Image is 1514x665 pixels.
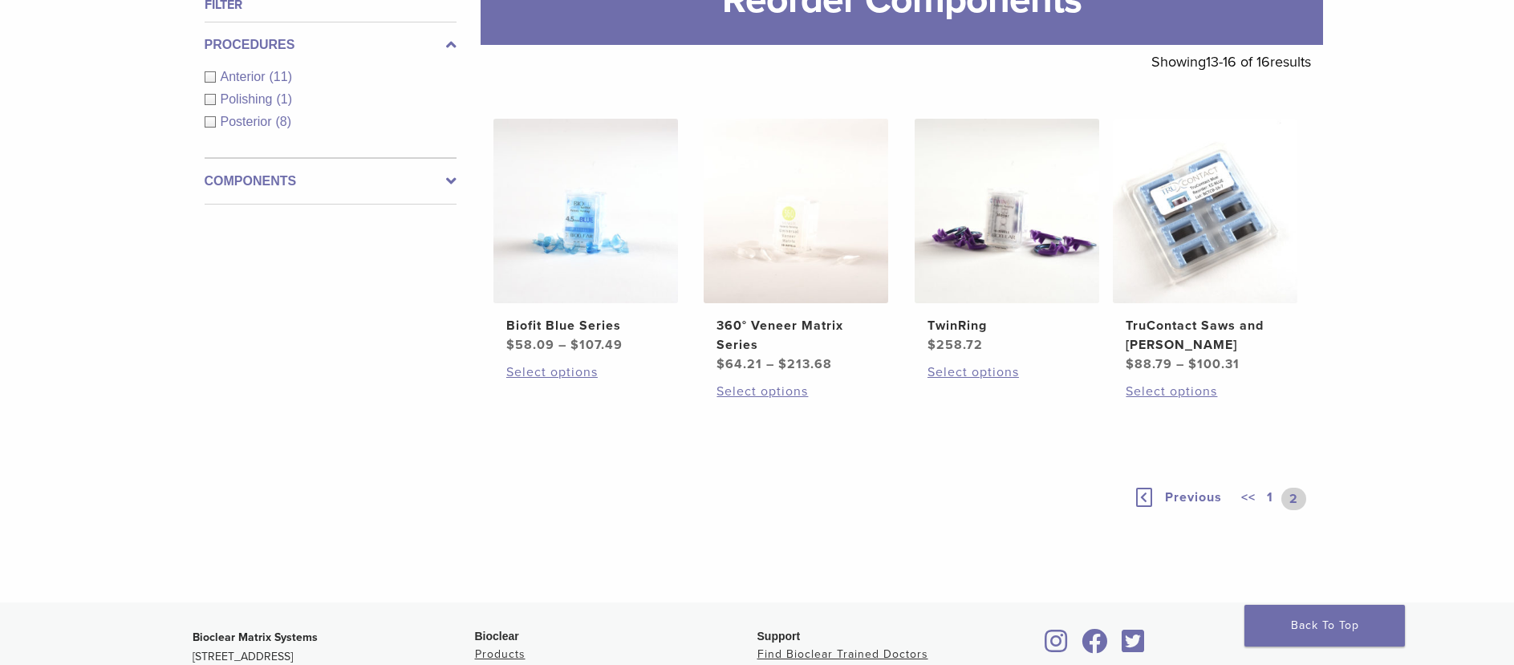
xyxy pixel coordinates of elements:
img: Biofit Blue Series [493,119,678,303]
span: $ [570,337,579,353]
a: 1 [1264,488,1277,510]
span: – [558,337,566,353]
span: Polishing [221,92,277,106]
span: (1) [276,92,292,106]
a: Select options for “Biofit Blue Series” [506,363,665,382]
a: 2 [1281,488,1306,510]
a: Find Bioclear Trained Doctors [757,647,928,661]
a: Bioclear [1040,639,1074,655]
img: TruContact Saws and Sanders [1113,119,1297,303]
span: 13-16 of 16 [1206,53,1270,71]
p: Showing results [1151,45,1311,79]
span: Support [757,630,801,643]
bdi: 258.72 [927,337,983,353]
span: (8) [276,115,292,128]
label: Components [205,172,457,191]
img: TwinRing [915,119,1099,303]
label: Procedures [205,35,457,55]
span: $ [506,337,515,353]
h2: Biofit Blue Series [506,316,665,335]
span: $ [1126,356,1134,372]
a: TruContact Saws and SandersTruContact Saws and [PERSON_NAME] [1112,119,1299,374]
h2: TwinRing [927,316,1086,335]
a: TwinRingTwinRing $258.72 [914,119,1101,355]
span: Anterior [221,70,270,83]
strong: Bioclear Matrix Systems [193,631,318,644]
h2: TruContact Saws and [PERSON_NAME] [1126,316,1285,355]
bdi: 100.31 [1188,356,1240,372]
a: Select options for “360° Veneer Matrix Series” [716,382,875,401]
span: Bioclear [475,630,519,643]
a: Select options for “TwinRing” [927,363,1086,382]
a: Select options for “TruContact Saws and Sanders” [1126,382,1285,401]
span: Posterior [221,115,276,128]
bdi: 64.21 [716,356,762,372]
span: Previous [1165,489,1222,505]
a: Biofit Blue SeriesBiofit Blue Series [493,119,680,355]
span: (11) [270,70,292,83]
span: $ [778,356,787,372]
span: $ [1188,356,1197,372]
bdi: 213.68 [778,356,832,372]
bdi: 58.09 [506,337,554,353]
a: Back To Top [1244,605,1405,647]
span: – [1176,356,1184,372]
img: 360° Veneer Matrix Series [704,119,888,303]
a: << [1238,488,1259,510]
span: $ [927,337,936,353]
a: Bioclear [1077,639,1114,655]
bdi: 88.79 [1126,356,1172,372]
span: – [766,356,774,372]
span: $ [716,356,725,372]
h2: 360° Veneer Matrix Series [716,316,875,355]
a: Products [475,647,526,661]
bdi: 107.49 [570,337,623,353]
a: 360° Veneer Matrix Series360° Veneer Matrix Series [703,119,890,374]
a: Bioclear [1117,639,1151,655]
